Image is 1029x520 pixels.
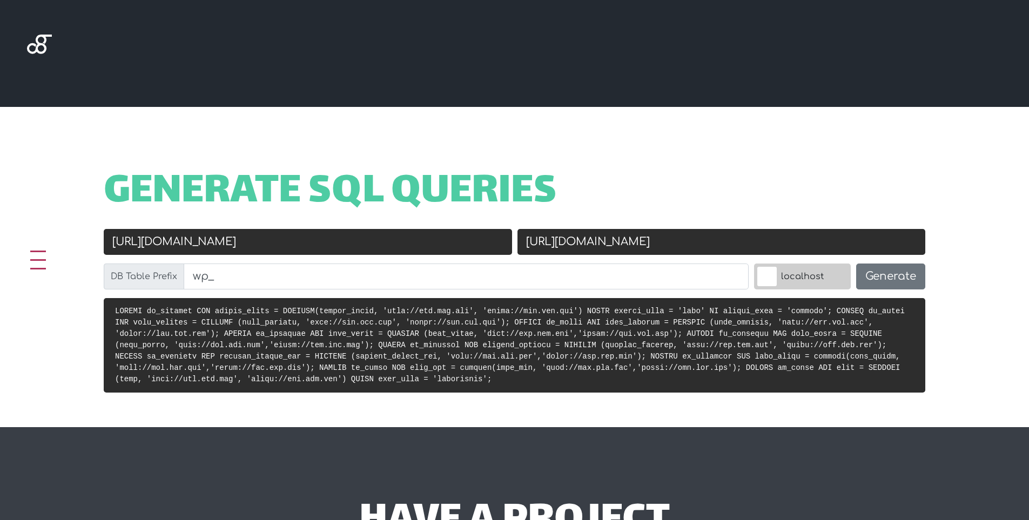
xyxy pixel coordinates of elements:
[27,35,52,116] img: Blackgate
[754,264,851,289] label: localhost
[856,264,925,289] button: Generate
[115,307,905,383] code: LOREMI do_sitamet CON adipis_elits = DOEIUSM(tempor_incid, 'utla://etd.mag.ali', 'enima://min.ven...
[104,176,557,210] span: Generate SQL Queries
[104,229,512,255] input: Old URL
[104,264,184,289] label: DB Table Prefix
[517,229,926,255] input: New URL
[184,264,749,289] input: wp_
